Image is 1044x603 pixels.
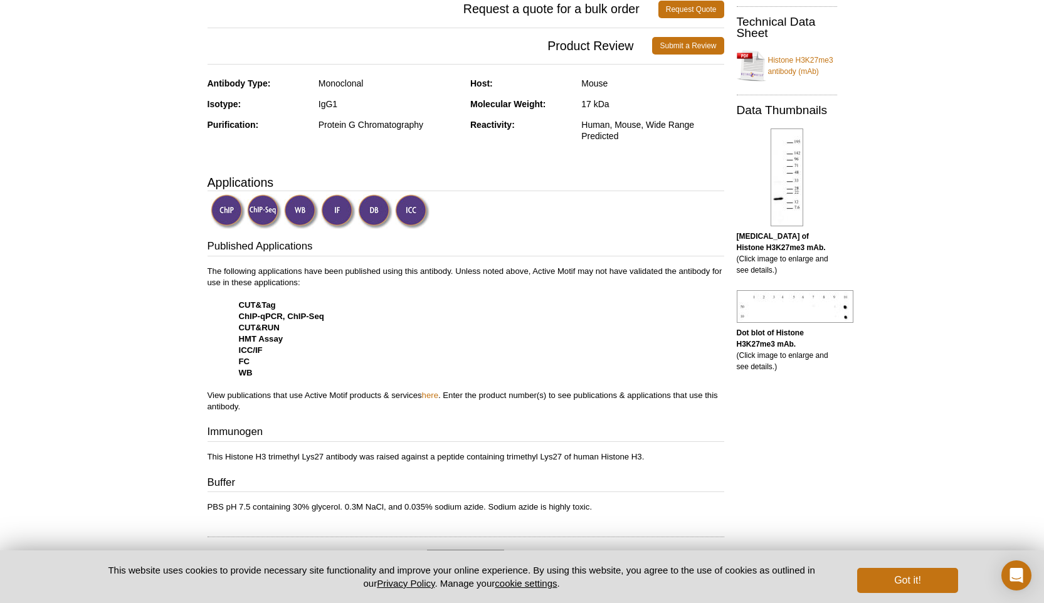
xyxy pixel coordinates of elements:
strong: Molecular Weight: [470,99,546,109]
img: Histone H3K27me3 antibody (mAb) tested by Western blot. [771,128,803,226]
p: (Click image to enlarge and see details.) [737,231,837,276]
p: The following applications have been published using this antibody. Unless noted above, Active Mo... [208,266,724,412]
p: This Histone H3 trimethyl Lys27 antibody was raised against a peptide containing trimethyl Lys27 ... [208,451,724,463]
h2: Technical Data Sheet [737,16,837,39]
div: Protein G Chromatography [319,119,461,130]
a: here [422,391,438,400]
strong: Host: [470,78,493,88]
strong: FC [239,357,250,366]
img: Western Blot Validated [284,194,319,229]
strong: WB [239,368,253,377]
a: Submit a Review [652,37,724,55]
a: Histone H3K27me3 antibody (mAb) [737,47,837,85]
a: Privacy Policy [377,578,435,589]
p: This website uses cookies to provide necessary site functionality and improve your online experie... [87,564,837,590]
a: Request Quote [658,1,724,18]
div: 17 kDa [581,98,724,110]
h3: Published Applications [208,239,724,256]
img: Immunocytochemistry Validated [395,194,430,229]
p: (Click image to enlarge and see details.) [737,327,837,372]
strong: Purification: [208,120,259,130]
b: Dot blot of Histone H3K27me3 mAb. [737,328,804,349]
h2: Data Thumbnails [737,105,837,116]
strong: Reactivity: [470,120,515,130]
strong: Isotype: [208,99,241,109]
button: cookie settings [495,578,557,589]
h3: Applications [208,173,724,192]
div: Mouse [581,78,724,89]
div: IgG1 [319,98,461,110]
p: PBS pH 7.5 containing 30% glycerol. 0.3M NaCl, and 0.035% sodium azide. Sodium azide is highly to... [208,501,724,513]
b: [MEDICAL_DATA] of Histone H3K27me3 mAb. [737,232,826,252]
img: ChIP Validated [211,194,245,229]
button: Got it! [857,568,957,593]
strong: Antibody Type: [208,78,271,88]
span: Request a quote for a bulk order [208,1,658,18]
h3: Immunogen [208,424,724,442]
img: Dot Blot Validated [358,194,393,229]
div: Human, Mouse, Wide Range Predicted [581,119,724,142]
span: Product Review [208,37,653,55]
div: Monoclonal [319,78,461,89]
strong: HMT Assay [239,334,283,343]
img: Immunofluorescence Validated [321,194,356,229]
strong: CUT&Tag [239,300,276,310]
div: Open Intercom Messenger [1001,560,1031,590]
strong: CUT&RUN [239,323,280,332]
h3: Buffer [208,475,724,493]
img: ChIP-Seq Validated [247,194,282,229]
img: Histone H3K27me3 antibody (mAb) tested by dot blot analysis. [737,290,853,323]
strong: ChIP-qPCR, ChIP-Seq [239,312,324,321]
strong: ICC/IF [239,345,263,355]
